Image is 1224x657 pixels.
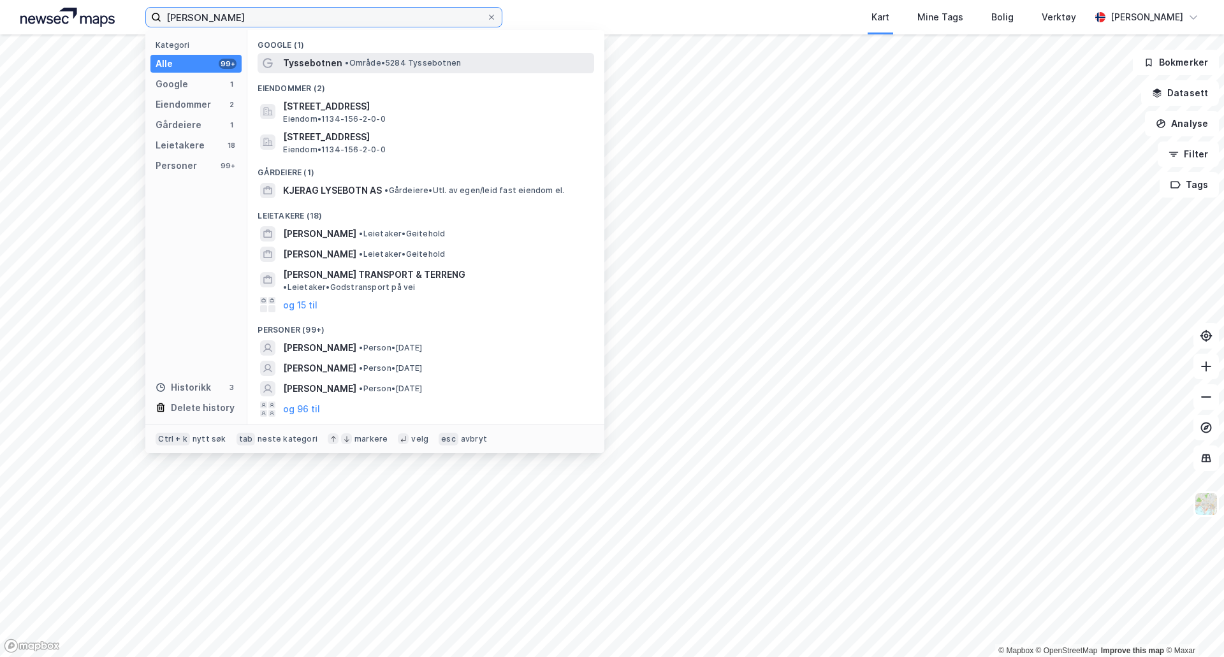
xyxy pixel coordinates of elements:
button: Datasett [1141,80,1219,106]
button: Tags [1160,172,1219,198]
iframe: Chat Widget [1160,596,1224,657]
span: Leietaker • Godstransport på vei [283,282,415,292]
div: esc [439,433,458,445]
div: 2 [226,99,237,110]
span: Leietaker • Geitehold [359,249,445,259]
img: logo.a4113a55bc3d86da70a041830d287a7e.svg [20,8,115,27]
div: Google [156,76,188,92]
a: Improve this map [1101,646,1164,655]
a: Mapbox [998,646,1033,655]
div: Mine Tags [917,10,963,25]
span: Tyssebotnen [283,55,342,71]
span: [PERSON_NAME] [283,381,356,396]
span: Leietaker • Geitehold [359,229,445,239]
div: Eiendommer (2) [247,73,604,96]
button: Filter [1158,141,1219,167]
div: Bolig [991,10,1014,25]
span: • [359,343,363,352]
div: 99+ [219,161,237,171]
span: [STREET_ADDRESS] [283,99,589,114]
div: 1 [226,79,237,89]
div: avbryt [461,434,487,444]
span: [PERSON_NAME] [283,247,356,262]
a: OpenStreetMap [1036,646,1098,655]
button: Bokmerker [1133,50,1219,75]
span: [PERSON_NAME] [283,226,356,242]
div: Gårdeiere (1) [247,157,604,180]
div: Historikk [156,380,211,395]
div: markere [354,434,388,444]
div: Verktøy [1042,10,1076,25]
button: Analyse [1145,111,1219,136]
span: • [283,282,287,292]
span: Gårdeiere • Utl. av egen/leid fast eiendom el. [384,185,564,196]
div: velg [411,434,428,444]
div: Kontrollprogram for chat [1160,596,1224,657]
span: • [384,185,388,195]
span: • [359,384,363,393]
div: 18 [226,140,237,150]
span: Eiendom • 1134-156-2-0-0 [283,145,385,155]
span: KJERAG LYSEBOTN AS [283,183,382,198]
div: Eiendommer [156,97,211,112]
div: Google (1) [247,30,604,53]
span: • [359,229,363,238]
div: [PERSON_NAME] [1111,10,1183,25]
div: Personer [156,158,197,173]
div: Kart [871,10,889,25]
a: Mapbox homepage [4,639,60,653]
div: Ctrl + k [156,433,190,445]
span: Eiendom • 1134-156-2-0-0 [283,114,385,124]
button: og 15 til [283,297,317,312]
span: [PERSON_NAME] [283,340,356,356]
span: Person • [DATE] [359,363,422,373]
div: Alle [156,56,173,71]
div: Historikk (3) [247,419,604,442]
input: Søk på adresse, matrikkel, gårdeiere, leietakere eller personer [161,8,486,27]
div: 1 [226,120,237,130]
div: 3 [226,382,237,393]
span: [PERSON_NAME] TRANSPORT & TERRENG [283,267,465,282]
div: 99+ [219,59,237,69]
span: • [345,58,349,68]
span: • [359,363,363,373]
div: Kategori [156,40,242,50]
div: Leietakere (18) [247,201,604,224]
span: Person • [DATE] [359,343,422,353]
span: Person • [DATE] [359,384,422,394]
span: [PERSON_NAME] [283,361,356,376]
div: tab [237,433,256,445]
div: Delete history [171,400,235,415]
span: Område • 5284 Tyssebotnen [345,58,461,68]
div: Gårdeiere [156,117,201,133]
span: • [359,249,363,259]
div: neste kategori [258,434,317,444]
button: og 96 til [283,401,320,417]
div: nytt søk [193,434,226,444]
span: [STREET_ADDRESS] [283,129,589,145]
div: Personer (99+) [247,315,604,338]
img: Z [1194,492,1218,516]
div: Leietakere [156,138,205,153]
